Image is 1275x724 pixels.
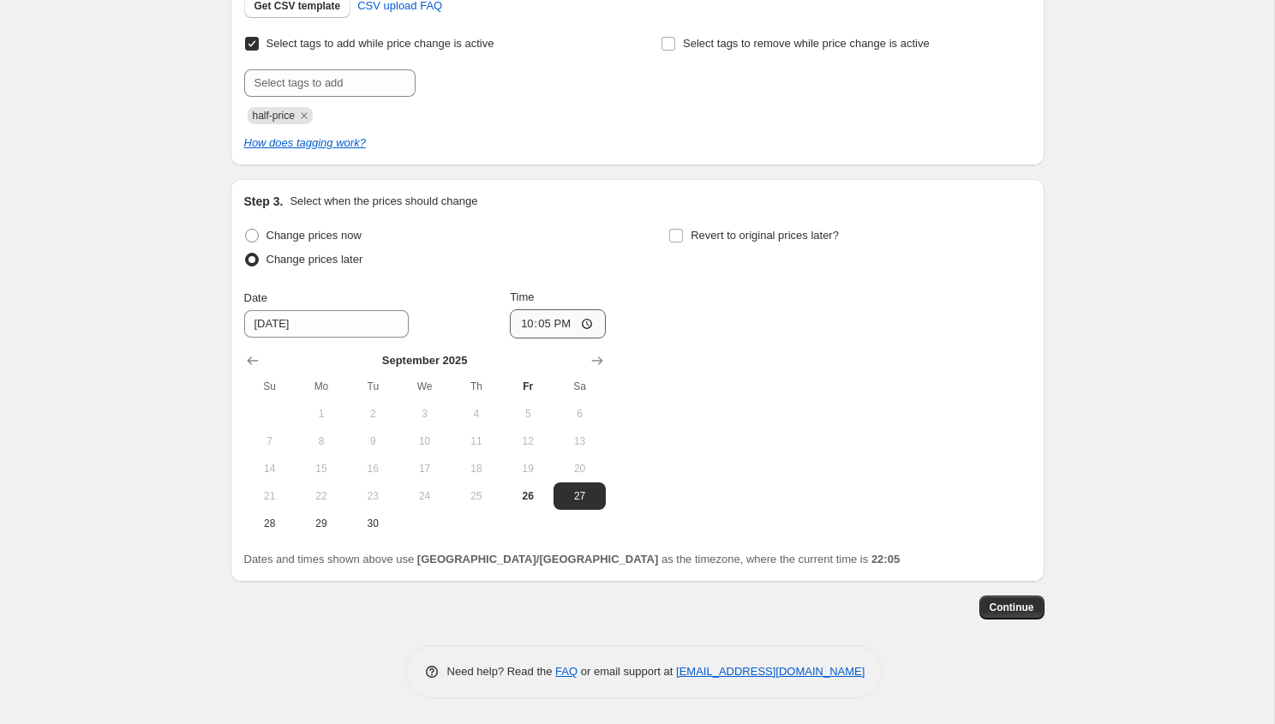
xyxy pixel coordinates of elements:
span: 30 [354,517,392,530]
button: Tuesday September 16 2025 [347,455,398,482]
button: Thursday September 18 2025 [451,455,502,482]
span: Fr [509,380,547,393]
button: Monday September 15 2025 [296,455,347,482]
span: 26 [509,489,547,503]
button: Wednesday September 10 2025 [398,428,450,455]
button: Monday September 29 2025 [296,510,347,537]
span: 17 [405,462,443,476]
button: Friday September 19 2025 [502,455,554,482]
span: 4 [458,407,495,421]
span: Change prices later [266,253,363,266]
span: 12 [509,434,547,448]
span: 18 [458,462,495,476]
button: Wednesday September 17 2025 [398,455,450,482]
span: Revert to original prices later? [691,229,839,242]
span: 16 [354,462,392,476]
button: Thursday September 4 2025 [451,400,502,428]
span: Dates and times shown above use as the timezone, where the current time is [244,553,901,565]
span: 10 [405,434,443,448]
span: 29 [302,517,340,530]
span: Th [458,380,495,393]
span: 13 [560,434,598,448]
th: Monday [296,373,347,400]
span: 23 [354,489,392,503]
th: Sunday [244,373,296,400]
span: half-price [253,110,295,122]
span: 24 [405,489,443,503]
button: Tuesday September 23 2025 [347,482,398,510]
button: Friday September 5 2025 [502,400,554,428]
button: Saturday September 27 2025 [554,482,605,510]
th: Friday [502,373,554,400]
span: 9 [354,434,392,448]
span: 2 [354,407,392,421]
th: Thursday [451,373,502,400]
h2: Step 3. [244,193,284,210]
button: Tuesday September 30 2025 [347,510,398,537]
button: Saturday September 20 2025 [554,455,605,482]
button: Saturday September 13 2025 [554,428,605,455]
button: Thursday September 11 2025 [451,428,502,455]
input: Select tags to add [244,69,416,97]
span: Mo [302,380,340,393]
span: 7 [251,434,289,448]
button: Saturday September 6 2025 [554,400,605,428]
span: 5 [509,407,547,421]
button: Sunday September 14 2025 [244,455,296,482]
span: 8 [302,434,340,448]
span: 20 [560,462,598,476]
a: FAQ [555,665,578,678]
span: Date [244,291,267,304]
button: Sunday September 7 2025 [244,428,296,455]
input: 9/26/2025 [244,310,409,338]
span: Tu [354,380,392,393]
th: Tuesday [347,373,398,400]
span: 6 [560,407,598,421]
button: Monday September 22 2025 [296,482,347,510]
button: Wednesday September 24 2025 [398,482,450,510]
span: Time [510,290,534,303]
p: Select when the prices should change [290,193,477,210]
span: or email support at [578,665,676,678]
span: We [405,380,443,393]
button: Show previous month, August 2025 [241,349,265,373]
button: Tuesday September 2 2025 [347,400,398,428]
span: 28 [251,517,289,530]
input: 12:00 [510,309,606,338]
span: 3 [405,407,443,421]
button: Friday September 12 2025 [502,428,554,455]
span: Su [251,380,289,393]
span: 14 [251,462,289,476]
button: Today Friday September 26 2025 [502,482,554,510]
b: 22:05 [871,553,900,565]
span: 11 [458,434,495,448]
button: Monday September 8 2025 [296,428,347,455]
span: 21 [251,489,289,503]
span: Select tags to add while price change is active [266,37,494,50]
span: 15 [302,462,340,476]
button: Sunday September 28 2025 [244,510,296,537]
span: 1 [302,407,340,421]
a: How does tagging work? [244,136,366,149]
button: Tuesday September 9 2025 [347,428,398,455]
button: Monday September 1 2025 [296,400,347,428]
th: Wednesday [398,373,450,400]
button: Thursday September 25 2025 [451,482,502,510]
button: Sunday September 21 2025 [244,482,296,510]
button: Continue [979,595,1045,619]
th: Saturday [554,373,605,400]
a: [EMAIL_ADDRESS][DOMAIN_NAME] [676,665,865,678]
span: Select tags to remove while price change is active [683,37,930,50]
span: 25 [458,489,495,503]
span: 22 [302,489,340,503]
button: Show next month, October 2025 [585,349,609,373]
button: Remove half-price [296,108,312,123]
span: 19 [509,462,547,476]
span: Change prices now [266,229,362,242]
span: 27 [560,489,598,503]
span: Sa [560,380,598,393]
span: Continue [990,601,1034,614]
button: Wednesday September 3 2025 [398,400,450,428]
b: [GEOGRAPHIC_DATA]/[GEOGRAPHIC_DATA] [417,553,658,565]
